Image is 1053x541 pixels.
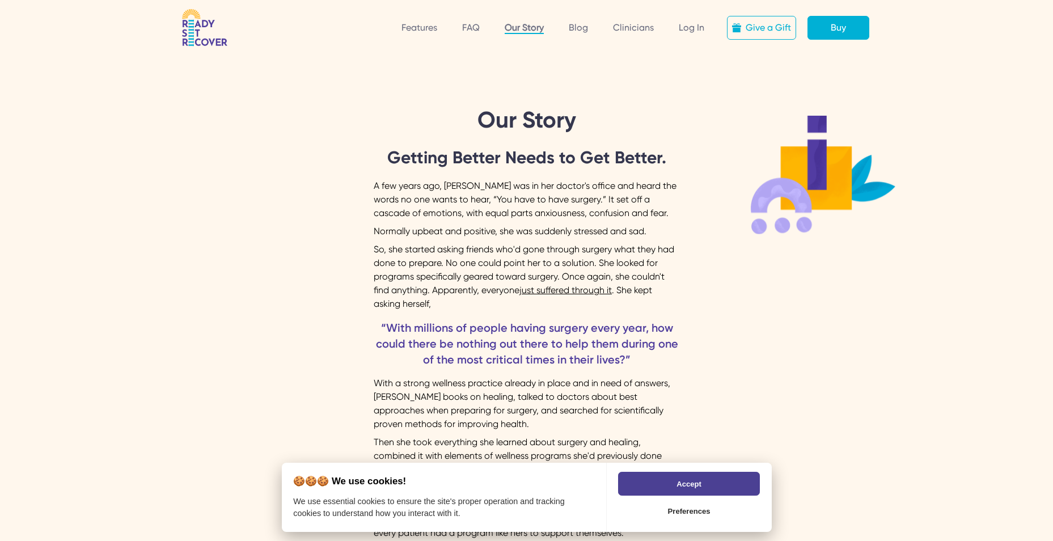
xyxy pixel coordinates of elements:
button: Preferences [618,499,759,523]
button: Accept [618,472,759,496]
h1: Our Story [477,109,576,132]
div: With a strong wellness practice already in place and in need of answers, [PERSON_NAME] books on h... [374,377,680,431]
div: Then she took everything she learned about surgery and healing, combined it with elements of well... [374,436,680,476]
a: Blog [569,22,588,33]
div: CookieChimp [282,463,772,532]
div: Normally upbeat and positive, she was suddenly stressed and sad. [374,225,680,238]
div: Getting Better Needs to Get Better. [9,147,1044,168]
div: Buy [831,21,846,35]
a: Our Story [505,22,544,34]
div: We use essential cookies to ensure the site's proper operation and tracking cookies to understand... [293,497,564,518]
div: So, she started asking friends who'd gone through surgery what they had done to prepare. No one c... [374,243,680,311]
a: FAQ [462,22,480,33]
div: just suffered through it [519,285,612,295]
div: “With millions of people having surgery every year, how could there be nothing out there to help ... [374,320,680,367]
div: Give a Gift [746,21,791,35]
a: Give a Gift [727,16,796,40]
a: Clinicians [613,22,654,33]
img: RSR [182,9,227,47]
div: . She kept asking herself, [374,285,652,309]
h2: 🍪🍪🍪 We use cookies! [282,476,606,487]
a: Log In [679,22,704,33]
a: Features [401,22,437,33]
img: Illustration 2 [750,116,895,234]
a: Buy [807,16,869,40]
